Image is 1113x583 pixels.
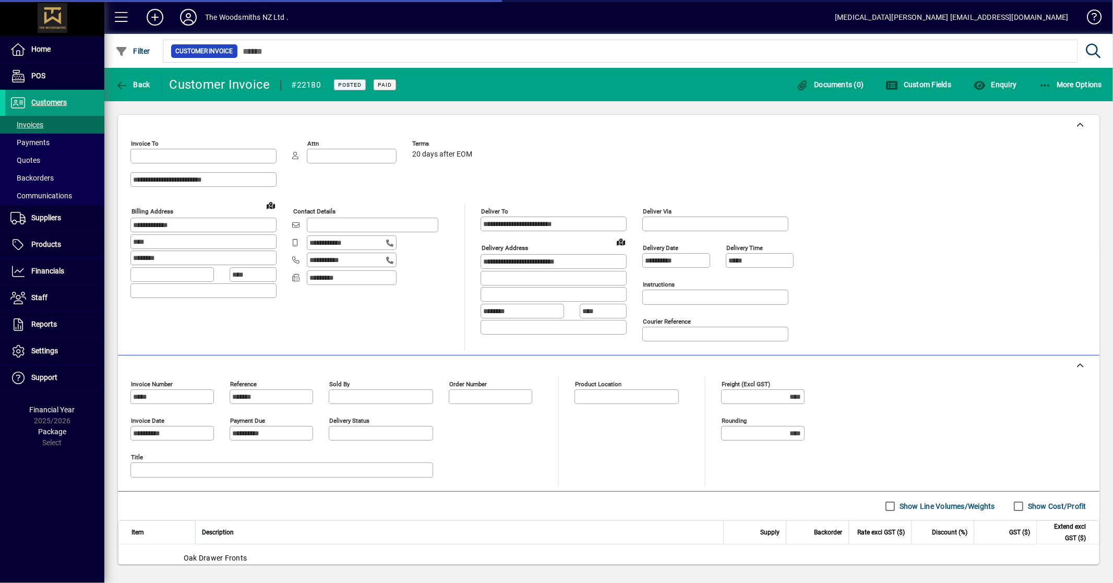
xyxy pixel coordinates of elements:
button: Custom Fields [883,75,954,94]
span: Payments [10,138,50,147]
span: POS [31,72,45,80]
a: Payments [5,134,104,151]
span: Description [202,527,234,538]
a: Knowledge Base [1079,2,1100,36]
mat-label: Delivery date [643,244,678,252]
mat-label: Attn [307,140,319,147]
a: Products [5,232,104,258]
span: Home [31,45,51,53]
button: More Options [1036,75,1105,94]
span: Settings [31,347,58,355]
app-page-header-button: Back [104,75,162,94]
span: Filter [115,47,150,55]
span: Financial Year [30,406,75,414]
mat-label: Deliver To [481,208,508,215]
span: Terms [412,140,475,147]
span: Extend excl GST ($) [1043,521,1086,544]
a: Quotes [5,151,104,169]
mat-label: Invoice number [131,380,173,388]
label: Show Cost/Profit [1026,501,1086,511]
span: Financials [31,267,64,275]
mat-label: Deliver via [643,208,672,215]
div: [MEDICAL_DATA][PERSON_NAME] [EMAIL_ADDRESS][DOMAIN_NAME] [835,9,1069,26]
span: GST ($) [1009,527,1030,538]
span: Reports [31,320,57,328]
span: Custom Fields [886,80,952,89]
a: Support [5,365,104,391]
span: Enquiry [973,80,1016,89]
span: Discount (%) [932,527,967,538]
a: View on map [262,197,279,213]
span: Support [31,373,57,382]
span: Backorder [814,527,842,538]
span: Item [131,527,144,538]
mat-label: Delivery time [726,244,763,252]
mat-label: Title [131,454,143,461]
mat-label: Order number [449,380,487,388]
span: Posted [338,81,362,88]
span: More Options [1039,80,1103,89]
span: Rate excl GST ($) [857,527,905,538]
mat-label: Rounding [722,417,747,424]
button: Profile [172,8,205,27]
mat-label: Delivery status [329,417,369,424]
a: Communications [5,187,104,205]
a: Invoices [5,116,104,134]
a: Staff [5,285,104,311]
mat-label: Payment due [230,417,265,424]
span: Invoices [10,121,43,129]
span: Supply [760,527,780,538]
div: Customer Invoice [170,76,270,93]
button: Add [138,8,172,27]
button: Back [113,75,153,94]
span: Paid [378,81,392,88]
div: #22180 [292,77,321,93]
a: Financials [5,258,104,284]
span: Customer Invoice [175,46,233,56]
a: Backorders [5,169,104,187]
label: Show Line Volumes/Weights [897,501,995,511]
button: Filter [113,42,153,61]
mat-label: Instructions [643,281,675,288]
span: Documents (0) [796,80,864,89]
a: POS [5,63,104,89]
button: Documents (0) [794,75,867,94]
a: Reports [5,312,104,338]
span: Back [115,80,150,89]
mat-label: Freight (excl GST) [722,380,770,388]
mat-label: Sold by [329,380,350,388]
a: Settings [5,338,104,364]
button: Enquiry [971,75,1019,94]
span: Staff [31,293,47,302]
span: Customers [31,98,67,106]
span: 20 days after EOM [412,150,472,159]
a: View on map [613,233,629,250]
mat-label: Reference [230,380,257,388]
span: Products [31,240,61,248]
mat-label: Product location [575,380,621,388]
span: Communications [10,192,72,200]
span: Package [38,427,66,436]
a: Suppliers [5,205,104,231]
div: The Woodsmiths NZ Ltd . [205,9,289,26]
mat-label: Invoice date [131,417,164,424]
a: Home [5,37,104,63]
mat-label: Courier Reference [643,318,691,325]
span: Backorders [10,174,54,182]
mat-label: Invoice To [131,140,159,147]
span: Quotes [10,156,40,164]
span: Suppliers [31,213,61,222]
